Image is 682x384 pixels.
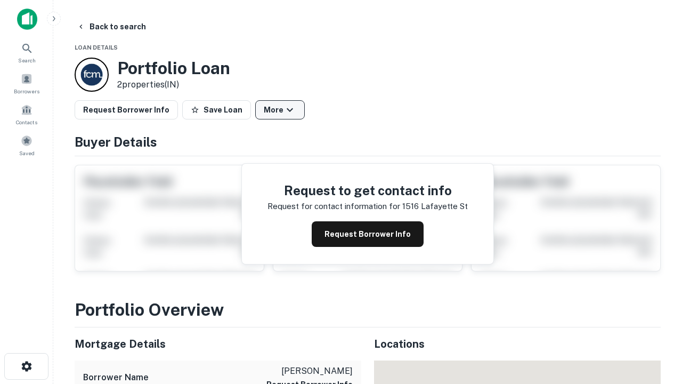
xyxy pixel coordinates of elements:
h4: Request to get contact info [267,181,468,200]
h4: Buyer Details [75,132,661,151]
button: More [255,100,305,119]
p: 1516 lafayette st [402,200,468,213]
h6: Borrower Name [83,371,149,384]
iframe: Chat Widget [629,265,682,316]
a: Saved [3,131,50,159]
h5: Locations [374,336,661,352]
p: [PERSON_NAME] [266,365,353,378]
a: Contacts [3,100,50,129]
h3: Portfolio Loan [117,58,230,78]
button: Request Borrower Info [312,221,424,247]
span: Search [18,56,36,65]
p: 2 properties (IN) [117,78,230,91]
span: Borrowers [14,87,39,95]
button: Save Loan [182,100,251,119]
button: Back to search [72,17,150,36]
h5: Mortgage Details [75,336,361,352]
p: Request for contact information for [267,200,400,213]
a: Search [3,38,50,67]
img: capitalize-icon.png [17,9,37,30]
span: Loan Details [75,44,118,51]
span: Contacts [16,118,37,126]
button: Request Borrower Info [75,100,178,119]
h3: Portfolio Overview [75,297,661,323]
a: Borrowers [3,69,50,98]
span: Saved [19,149,35,157]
